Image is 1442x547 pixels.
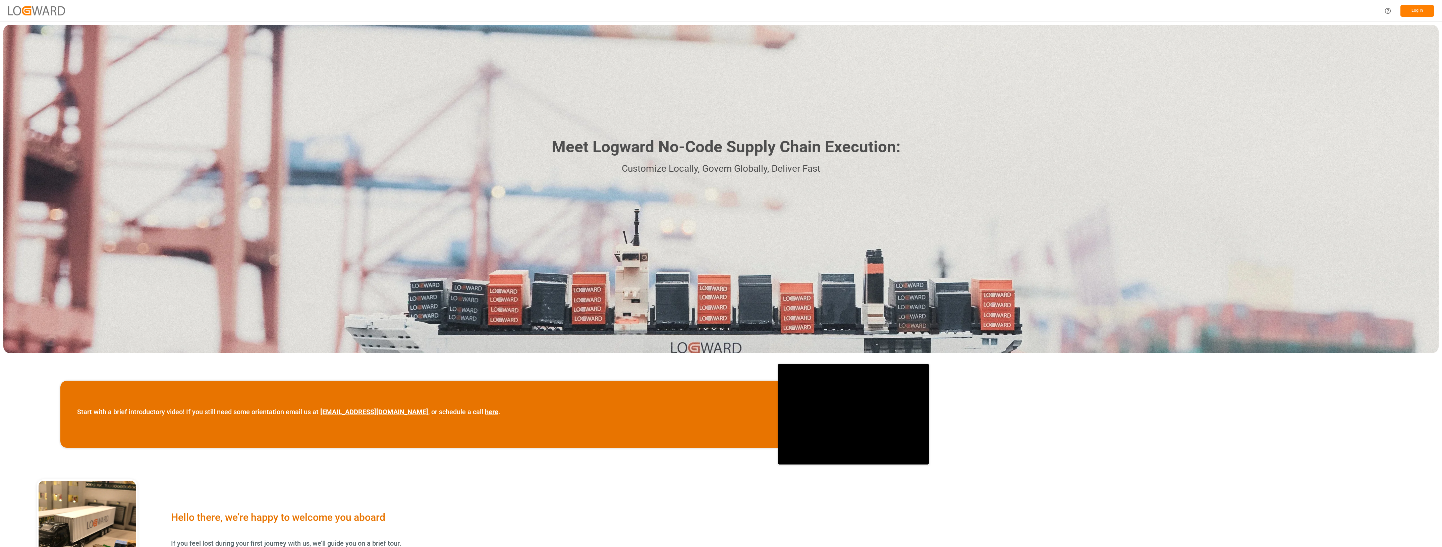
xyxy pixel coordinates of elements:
a: here [485,408,498,416]
p: Customize Locally, Govern Globally, Deliver Fast [542,161,900,176]
iframe: video [778,364,929,464]
button: Help Center [1380,3,1395,18]
button: Log In [1400,5,1434,17]
img: Logward_new_orange.png [8,6,65,15]
h1: Meet Logward No-Code Supply Chain Execution: [552,135,900,159]
a: [EMAIL_ADDRESS][DOMAIN_NAME] [320,408,428,416]
p: Start with a brief introductory video! If you still need some orientation email us at , or schedu... [77,407,500,417]
div: Hello there, we’re happy to welcome you aboard [171,510,705,525]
